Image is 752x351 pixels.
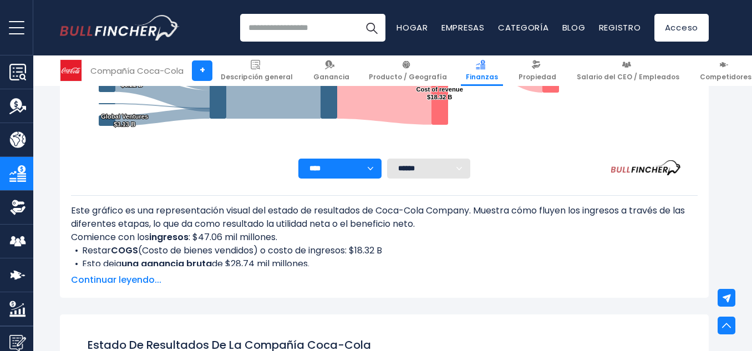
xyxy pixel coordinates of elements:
a: Producto / Geografía [364,55,452,86]
font: Continuar leyendo... [71,273,161,286]
a: Ganancia [308,55,354,86]
font: : $47.06 mil millones. [189,231,277,243]
img: Logotipo de KO [60,60,82,81]
a: Propiedad [514,55,561,86]
a: Finanzas [461,55,503,86]
font: Producto / Geografía [369,72,447,82]
font: COGS [111,244,138,257]
font: + [200,64,205,77]
font: una ganancia bruta [121,257,212,270]
a: Ir a la página de inicio [60,15,179,40]
font: Propiedad [519,72,556,82]
font: Restar [82,244,111,257]
a: Registro [599,22,641,33]
text: Global Ventures $3.13 B [101,113,148,128]
a: + [192,60,212,81]
font: ingresos [149,231,189,243]
a: Hogar [397,22,428,33]
font: de $28,74 mil millones. [212,257,309,270]
font: Compañía Coca-Cola [90,65,184,77]
font: (Costo de bienes vendidos) o costo de ingresos: $18.32 B [138,244,382,257]
font: Descripción general [221,72,293,82]
a: Salario del CEO / Empleados [572,55,684,86]
a: Blog [562,22,586,33]
img: Logotipo de Bullfincher [60,15,180,40]
font: Comience con los [71,231,149,243]
font: Competidores [700,72,751,82]
font: Finanzas [466,72,498,82]
font: Ganancia [313,72,349,82]
font: Acceso [665,22,699,33]
a: Acceso [654,14,709,42]
a: Descripción general [216,55,298,86]
font: Salario del CEO / Empleados [577,72,679,82]
a: Empresas [441,22,485,33]
img: Propiedad [9,199,26,216]
button: Buscar [358,14,385,42]
font: Este gráfico es una representación visual del estado de resultados de Coca-Cola Company. Muestra ... [71,204,685,230]
text: Cost of revenue $18.32 B [416,86,463,100]
a: Categoría [498,22,549,33]
font: Esto deja [82,257,121,270]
